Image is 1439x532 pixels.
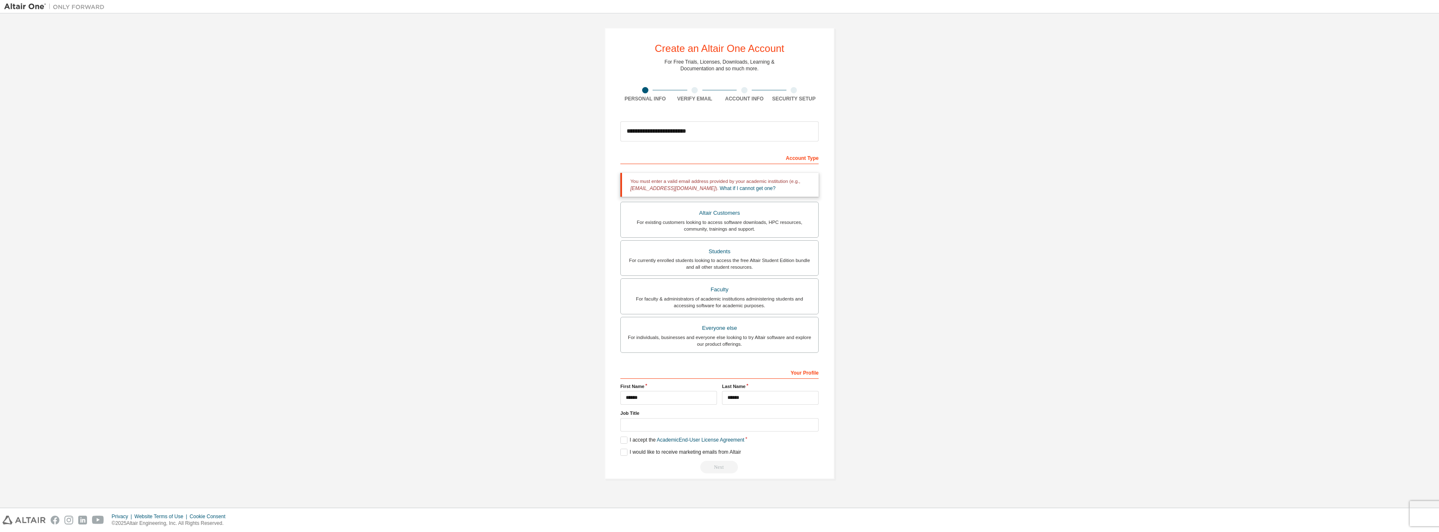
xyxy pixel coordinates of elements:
img: facebook.svg [51,516,59,524]
div: For Free Trials, Licenses, Downloads, Learning & Documentation and so much more. [665,59,775,72]
img: Altair One [4,3,109,11]
div: For currently enrolled students looking to access the free Altair Student Edition bundle and all ... [626,257,813,270]
img: altair_logo.svg [3,516,46,524]
div: Website Terms of Use [134,513,189,520]
div: For individuals, businesses and everyone else looking to try Altair software and explore our prod... [626,334,813,347]
label: Job Title [620,410,819,416]
div: Create an Altair One Account [655,44,784,54]
div: Account Info [719,95,769,102]
div: You need to provide your academic email [620,461,819,473]
label: I would like to receive marketing emails from Altair [620,449,741,456]
div: Privacy [112,513,134,520]
img: linkedin.svg [78,516,87,524]
div: You must enter a valid email address provided by your academic institution (e.g., ). [620,173,819,197]
div: Verify Email [670,95,720,102]
div: Students [626,246,813,257]
a: What if I cannot get one? [720,185,776,191]
div: Altair Customers [626,207,813,219]
label: First Name [620,383,717,390]
div: Personal Info [620,95,670,102]
a: Academic End-User License Agreement [657,437,744,443]
img: instagram.svg [64,516,73,524]
div: For existing customers looking to access software downloads, HPC resources, community, trainings ... [626,219,813,232]
label: Last Name [722,383,819,390]
p: © 2025 Altair Engineering, Inc. All Rights Reserved. [112,520,230,527]
label: I accept the [620,437,744,444]
div: Faculty [626,284,813,296]
span: [EMAIL_ADDRESS][DOMAIN_NAME] [630,185,715,191]
img: youtube.svg [92,516,104,524]
div: Account Type [620,151,819,164]
div: Everyone else [626,322,813,334]
div: Cookie Consent [189,513,230,520]
div: For faculty & administrators of academic institutions administering students and accessing softwa... [626,296,813,309]
div: Your Profile [620,365,819,379]
div: Security Setup [769,95,819,102]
